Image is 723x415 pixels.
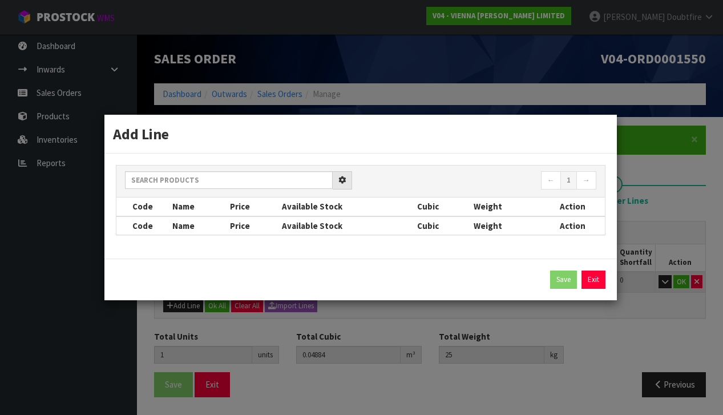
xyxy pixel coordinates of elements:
a: Exit [581,271,605,289]
input: Search products [125,171,333,189]
th: Weight [471,216,541,235]
a: ← [541,171,561,190]
th: Cubic [414,216,470,235]
th: Price [227,216,280,235]
th: Code [116,216,170,235]
h3: Add Line [113,123,608,144]
th: Code [116,198,170,216]
th: Available Stock [279,216,414,235]
th: Weight [471,198,541,216]
th: Action [540,198,604,216]
th: Name [169,198,227,216]
th: Name [169,216,227,235]
th: Action [540,216,604,235]
th: Cubic [414,198,470,216]
button: Save [550,271,577,289]
th: Price [227,198,280,216]
th: Available Stock [279,198,414,216]
a: → [576,171,596,190]
nav: Page navigation [369,171,596,191]
a: 1 [560,171,577,190]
